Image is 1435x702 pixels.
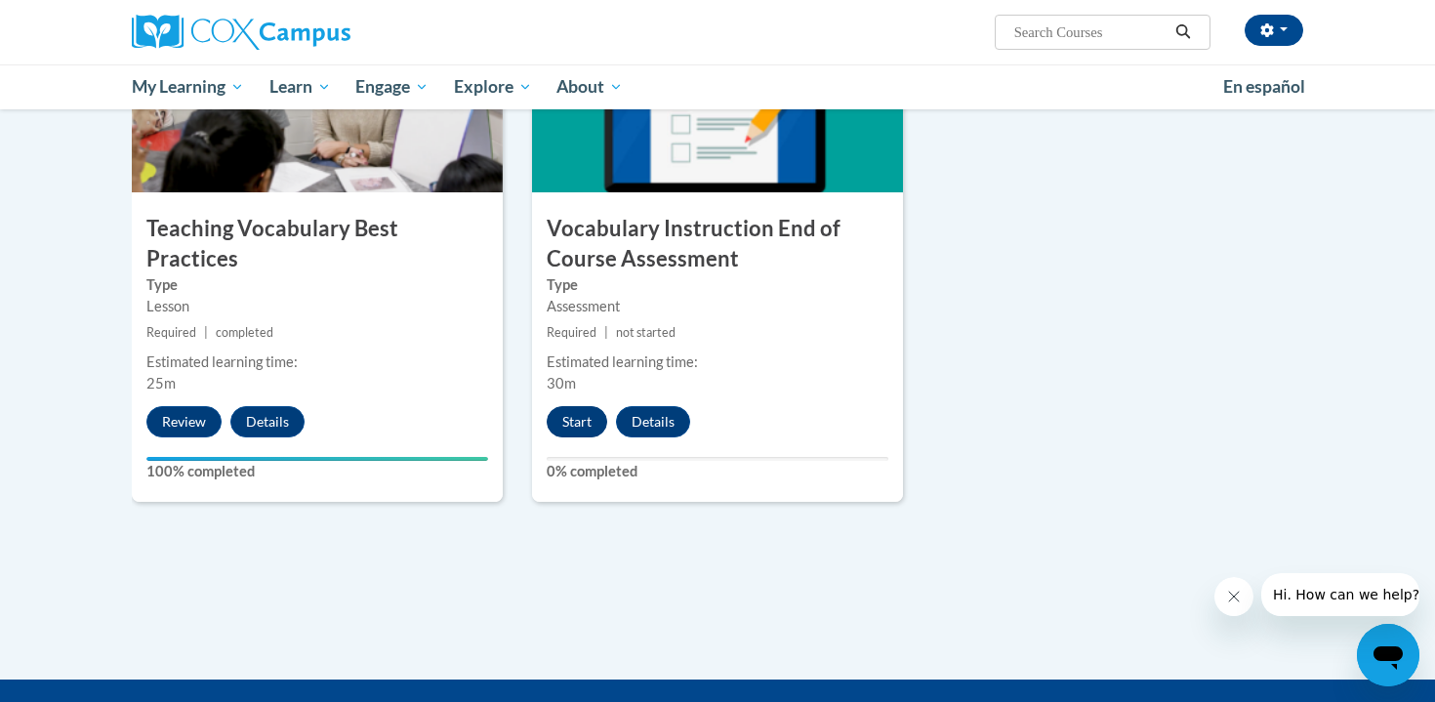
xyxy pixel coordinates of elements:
a: About [545,64,636,109]
a: Learn [257,64,344,109]
input: Search Courses [1012,21,1168,44]
img: Cox Campus [132,15,350,50]
span: Explore [454,75,532,99]
span: 30m [547,375,576,392]
div: Estimated learning time: [146,351,488,373]
a: Cox Campus [132,15,503,50]
span: not started [616,325,676,340]
a: My Learning [119,64,257,109]
div: Lesson [146,296,488,317]
span: About [556,75,623,99]
a: Explore [441,64,545,109]
span: | [204,325,208,340]
button: Review [146,406,222,437]
label: Type [146,274,488,296]
span: | [604,325,608,340]
h3: Vocabulary Instruction End of Course Assessment [532,214,903,274]
button: Account Settings [1245,15,1303,46]
iframe: Message from company [1261,573,1419,616]
div: Assessment [547,296,888,317]
h3: Teaching Vocabulary Best Practices [132,214,503,274]
button: Start [547,406,607,437]
span: 25m [146,375,176,392]
span: My Learning [132,75,244,99]
button: Details [230,406,305,437]
span: Engage [355,75,429,99]
iframe: Button to launch messaging window [1357,624,1419,686]
iframe: Close message [1214,577,1253,616]
span: En español [1223,76,1305,97]
div: Your progress [146,457,488,461]
a: Engage [343,64,441,109]
label: 0% completed [547,461,888,482]
span: completed [216,325,273,340]
div: Estimated learning time: [547,351,888,373]
span: Learn [269,75,331,99]
button: Search [1168,21,1198,44]
div: Main menu [102,64,1332,109]
span: Required [547,325,596,340]
span: Required [146,325,196,340]
button: Details [616,406,690,437]
label: Type [547,274,888,296]
label: 100% completed [146,461,488,482]
a: En español [1210,66,1318,107]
